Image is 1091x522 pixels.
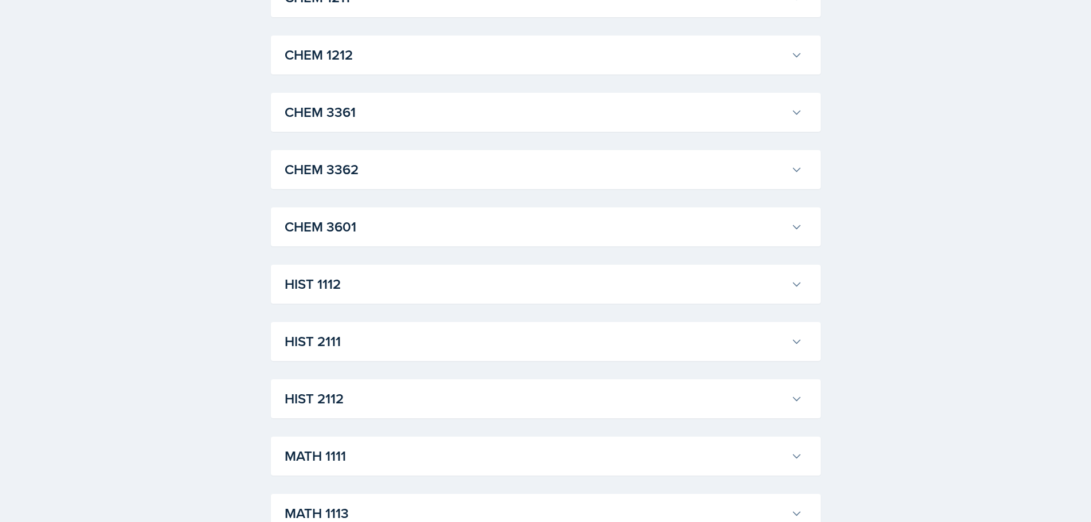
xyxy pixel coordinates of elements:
[282,329,805,354] button: HIST 2111
[285,446,786,466] h3: MATH 1111
[282,157,805,182] button: CHEM 3362
[282,386,805,411] button: HIST 2112
[285,331,786,352] h3: HIST 2111
[285,45,786,65] h3: CHEM 1212
[285,217,786,237] h3: CHEM 3601
[285,159,786,180] h3: CHEM 3362
[282,42,805,68] button: CHEM 1212
[285,388,786,409] h3: HIST 2112
[285,274,786,295] h3: HIST 1112
[282,443,805,469] button: MATH 1111
[282,214,805,240] button: CHEM 3601
[285,102,786,123] h3: CHEM 3361
[282,272,805,297] button: HIST 1112
[282,100,805,125] button: CHEM 3361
